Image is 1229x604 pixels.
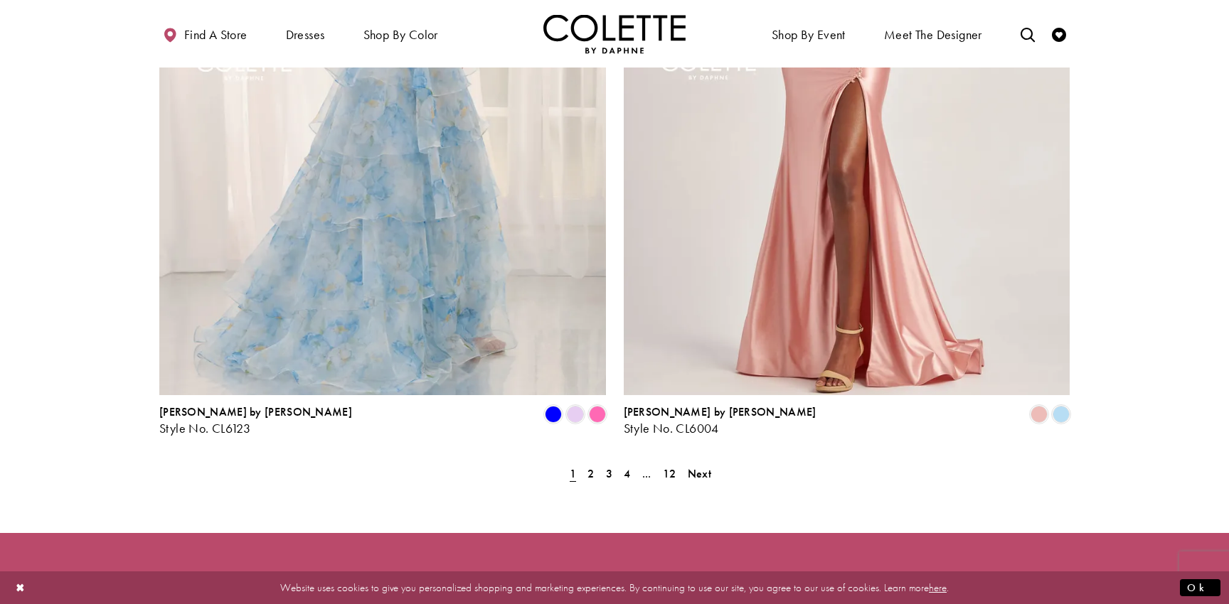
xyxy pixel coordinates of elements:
span: 4 [624,466,630,481]
a: Check Wishlist [1048,14,1070,53]
span: Shop by color [360,14,442,53]
span: Dresses [282,14,329,53]
span: Meet the designer [884,28,982,42]
a: Page 12 [659,463,681,484]
a: Find a store [159,14,250,53]
a: Meet the designer [880,14,986,53]
div: Colette by Daphne Style No. CL6004 [624,406,816,436]
span: ... [642,466,651,481]
a: Page 4 [619,463,634,484]
span: Shop By Event [772,28,846,42]
i: Cloud Blue [1053,406,1070,423]
a: here [929,580,947,594]
span: Dresses [286,28,325,42]
span: 2 [587,466,594,481]
a: Page 2 [583,463,598,484]
span: 1 [570,466,576,481]
span: Current Page [565,463,580,484]
button: Submit Dialog [1180,578,1220,596]
span: Style No. CL6123 [159,420,250,436]
span: [PERSON_NAME] by [PERSON_NAME] [624,404,816,419]
button: Close Dialog [9,575,33,600]
i: Rose Gold [1031,406,1048,423]
span: Style No. CL6004 [624,420,719,436]
a: Next Page [683,463,715,484]
a: Page 3 [602,463,617,484]
span: Next [688,466,711,481]
span: [PERSON_NAME] by [PERSON_NAME] [159,404,352,419]
i: Lilac [567,406,584,423]
a: Toggle search [1017,14,1038,53]
i: Pink [589,406,606,423]
div: Colette by Daphne Style No. CL6123 [159,406,352,436]
span: Shop by color [363,28,438,42]
img: Colette by Daphne [543,14,686,53]
p: Website uses cookies to give you personalized shopping and marketing experiences. By continuing t... [102,578,1127,597]
i: Blue [545,406,562,423]
a: ... [638,463,656,484]
span: 3 [606,466,612,481]
span: Find a store [184,28,248,42]
a: Visit Home Page [543,14,686,53]
span: 12 [663,466,676,481]
span: Shop By Event [768,14,849,53]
